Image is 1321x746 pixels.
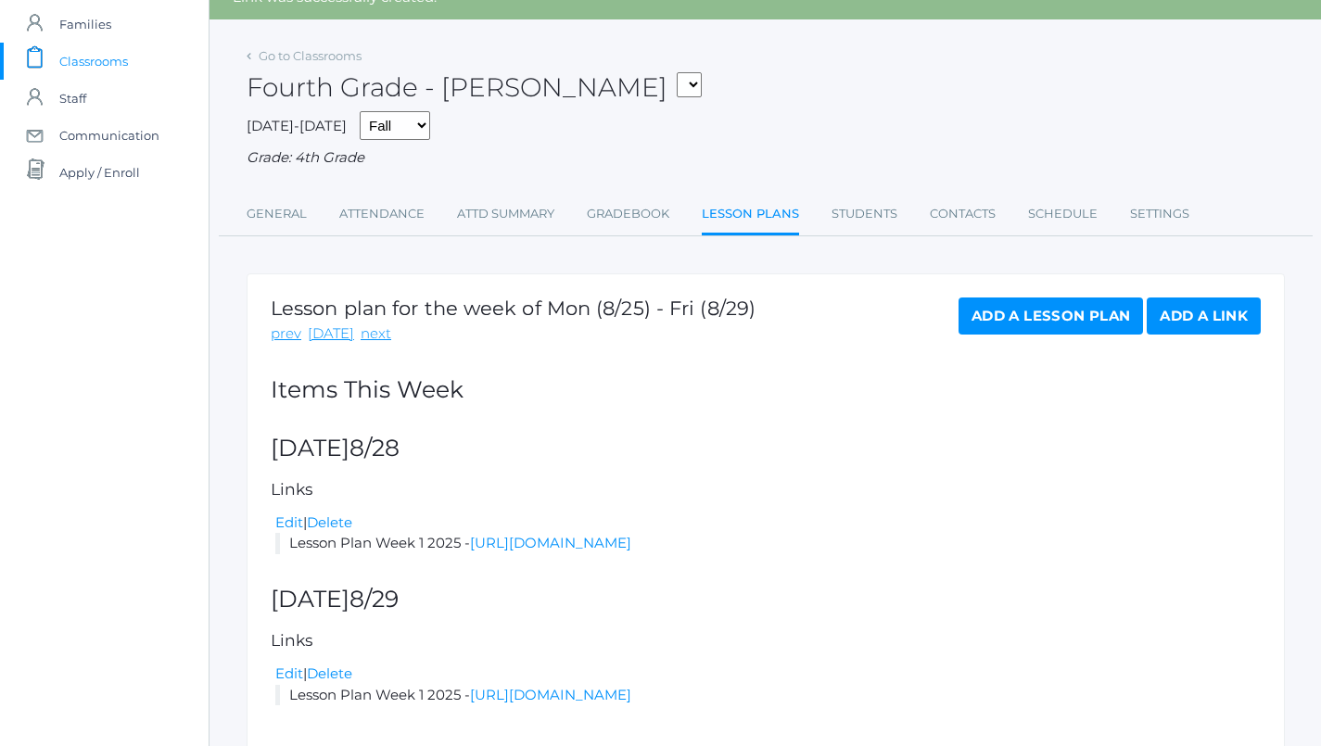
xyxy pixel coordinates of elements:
span: Communication [59,117,159,154]
h1: Lesson plan for the week of Mon (8/25) - Fri (8/29) [271,297,756,319]
h5: Links [271,632,1261,650]
h2: [DATE] [271,436,1261,462]
a: Attd Summary [457,196,554,233]
a: Students [832,196,897,233]
a: Delete [307,664,352,682]
div: | [275,512,1261,534]
a: Contacts [930,196,996,233]
span: Staff [59,80,86,117]
a: Add a Link [1147,297,1261,335]
a: prev [271,323,301,345]
li: Lesson Plan Week 1 2025 - [275,685,1261,706]
a: Delete [307,513,352,531]
div: Grade: 4th Grade [247,147,1285,169]
span: Families [59,6,111,43]
a: Schedule [1028,196,1098,233]
span: 8/28 [349,434,400,462]
span: 8/29 [349,585,399,613]
a: Edit [275,513,303,531]
span: Apply / Enroll [59,154,140,191]
a: [DATE] [308,323,354,345]
li: Lesson Plan Week 1 2025 - [275,533,1261,554]
a: General [247,196,307,233]
a: next [361,323,391,345]
a: Settings [1130,196,1189,233]
h2: Fourth Grade - [PERSON_NAME] [247,73,702,102]
h2: Items This Week [271,377,1261,403]
a: Gradebook [587,196,669,233]
span: [DATE]-[DATE] [247,117,347,134]
a: [URL][DOMAIN_NAME] [470,534,631,551]
h2: [DATE] [271,587,1261,613]
a: Go to Classrooms [259,48,362,63]
a: Lesson Plans [702,196,799,235]
div: | [275,664,1261,685]
a: Attendance [339,196,425,233]
a: Edit [275,664,303,682]
a: [URL][DOMAIN_NAME] [470,686,631,703]
a: Add a Lesson Plan [959,297,1143,335]
span: Classrooms [59,43,128,80]
h5: Links [271,481,1261,499]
